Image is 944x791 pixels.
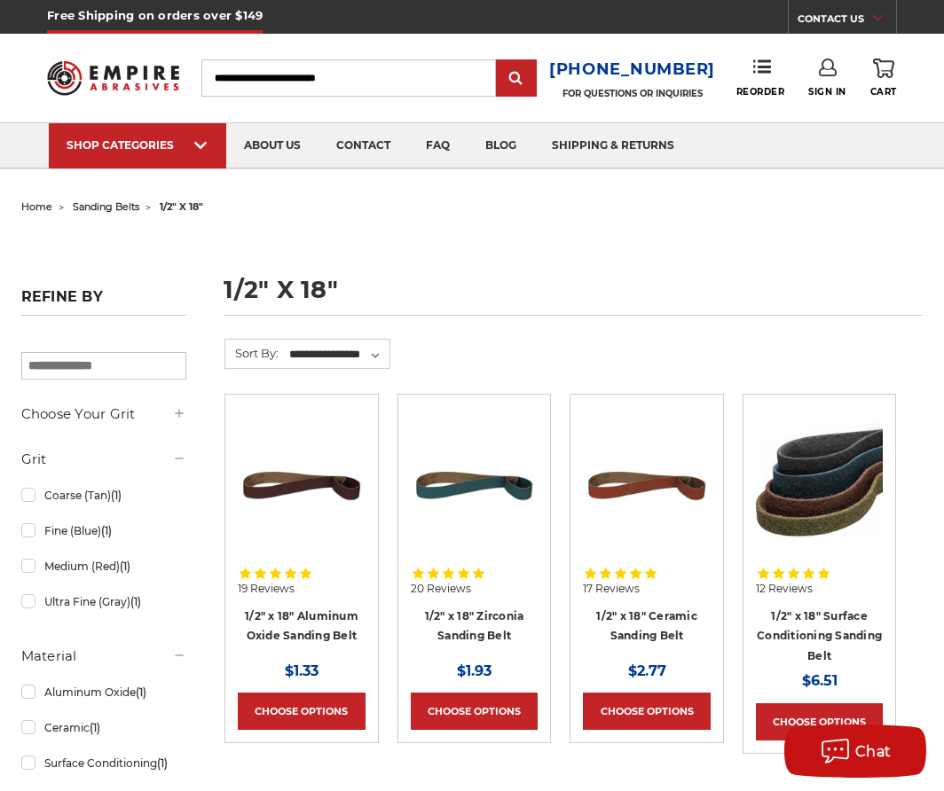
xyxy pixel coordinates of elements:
[238,583,295,594] span: 19 Reviews
[224,278,923,316] h1: 1/2" x 18"
[628,662,666,679] span: $2.77
[21,712,187,743] a: Ceramic
[534,123,692,168] a: shipping & returns
[21,449,187,470] h5: Grit
[238,407,366,575] a: 1/2" x 18" Aluminum Oxide File Belt
[90,721,100,734] span: (1)
[21,200,52,213] a: home
[111,489,122,502] span: (1)
[47,52,179,104] img: Empire Abrasives
[870,59,897,98] a: Cart
[457,662,492,679] span: $1.93
[549,57,715,82] a: [PHONE_NUMBER]
[160,200,203,213] span: 1/2" x 18"
[21,403,187,425] h5: Choose Your Grit
[784,724,926,778] button: Chat
[21,551,187,582] a: Medium (Red)
[21,748,187,779] a: Surface Conditioning
[21,586,187,617] a: Ultra Fine (Gray)
[756,421,884,549] img: Surface Conditioning Sanding Belts
[425,609,524,643] a: 1/2" x 18" Zirconia Sanding Belt
[136,685,146,699] span: (1)
[411,693,539,730] a: Choose Options
[408,123,468,168] a: faq
[21,646,187,667] h5: Material
[21,515,187,546] a: Fine (Blue)
[596,609,697,643] a: 1/2" x 18" Ceramic Sanding Belt
[583,407,711,575] a: 1/2" x 18" Ceramic File Belt
[225,340,279,366] label: Sort By:
[238,421,366,549] img: 1/2" x 18" Aluminum Oxide File Belt
[21,288,187,316] h5: Refine by
[157,756,168,770] span: (1)
[757,609,882,662] a: 1/2" x 18" Surface Conditioning Sanding Belt
[798,9,896,34] a: CONTACT US
[21,480,187,511] a: Coarse (Tan)
[245,609,358,643] a: 1/2" x 18" Aluminum Oxide Sanding Belt
[319,123,408,168] a: contact
[120,560,130,573] span: (1)
[756,583,813,594] span: 12 Reviews
[101,524,112,537] span: (1)
[736,86,785,98] span: Reorder
[583,693,711,730] a: Choose Options
[756,407,884,575] a: Surface Conditioning Sanding Belts
[549,88,715,99] p: FOR QUESTIONS OR INQUIRIES
[67,138,208,152] div: SHOP CATEGORIES
[238,693,366,730] a: Choose Options
[73,200,139,213] a: sanding belts
[226,123,319,168] a: about us
[756,703,884,740] a: Choose Options
[287,341,389,368] select: Sort By:
[411,421,539,549] img: 1/2" x 18" Zirconia File Belt
[499,61,534,97] input: Submit
[130,595,141,608] span: (1)
[736,59,785,97] a: Reorder
[583,421,711,549] img: 1/2" x 18" Ceramic File Belt
[583,583,640,594] span: 17 Reviews
[855,743,892,760] span: Chat
[802,672,838,689] span: $6.51
[468,123,534,168] a: blog
[870,86,897,98] span: Cart
[808,86,846,98] span: Sign In
[285,662,319,679] span: $1.33
[21,677,187,708] a: Aluminum Oxide
[411,583,471,594] span: 20 Reviews
[411,407,539,575] a: 1/2" x 18" Zirconia File Belt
